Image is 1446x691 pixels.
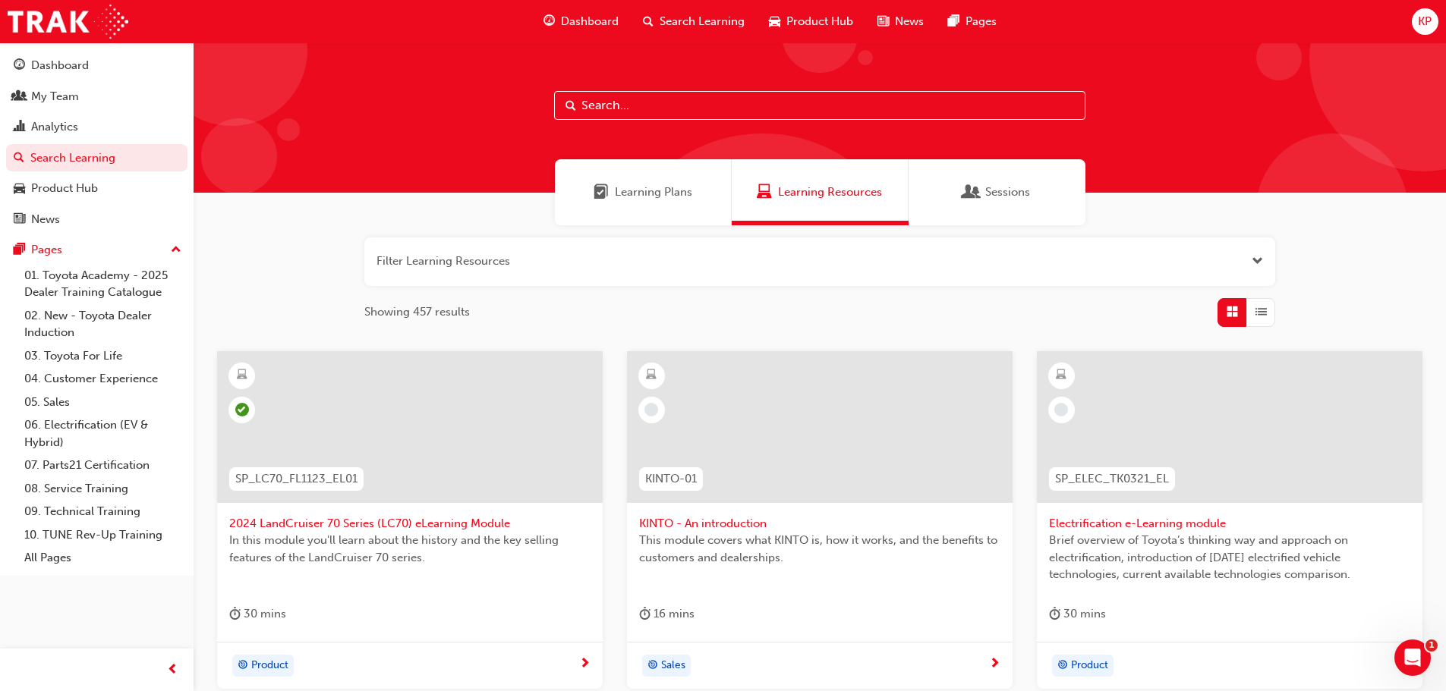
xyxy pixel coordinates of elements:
[18,454,187,477] a: 07. Parts21 Certification
[229,532,591,566] span: In this module you'll learn about the history and the key selling features of the LandCruiser 70 ...
[18,304,187,344] a: 02. New - Toyota Dealer Induction
[235,470,358,488] span: SP_LC70_FL1123_EL01
[18,546,187,570] a: All Pages
[14,152,24,165] span: search-icon
[565,97,576,115] span: Search
[1054,403,1068,416] span: learningRecordVerb_NONE-icon
[237,366,247,385] span: learningResourceType_ELEARNING-icon
[615,184,692,201] span: Learning Plans
[1394,639,1431,676] iframe: Intercom live chat
[18,413,187,454] a: 06. Electrification (EV & Hybrid)
[1255,303,1267,321] span: List
[732,159,909,225] a: Learning ResourcesLearning Resources
[31,88,79,105] div: My Team
[8,5,128,39] img: Trak
[18,264,187,304] a: 01. Toyota Academy - 2025 Dealer Training Catalogue
[238,656,248,676] span: target-icon
[364,303,470,321] span: Showing 457 results
[6,236,187,264] button: Pages
[167,661,178,680] span: prev-icon
[561,13,619,30] span: Dashboard
[18,477,187,501] a: 08. Service Training
[1049,605,1106,623] div: 30 mins
[14,182,25,196] span: car-icon
[1227,303,1238,321] span: Grid
[531,6,631,37] a: guage-iconDashboard
[895,13,924,30] span: News
[1057,656,1068,676] span: target-icon
[6,206,187,234] a: News
[14,213,25,227] span: news-icon
[1056,366,1066,385] span: learningResourceType_ELEARNING-icon
[31,211,60,228] div: News
[757,184,772,201] span: Learning Resources
[31,118,78,136] div: Analytics
[18,523,187,547] a: 10. TUNE Rev-Up Training
[660,13,745,30] span: Search Learning
[639,515,1000,532] span: KINTO - An introduction
[877,12,889,31] span: news-icon
[936,6,1009,37] a: pages-iconPages
[1426,639,1438,652] span: 1
[1049,605,1060,623] span: duration-icon
[229,515,591,532] span: 2024 LandCruiser 70 Series (LC70) eLearning Module
[948,12,959,31] span: pages-icon
[643,12,654,31] span: search-icon
[865,6,936,37] a: news-iconNews
[235,403,249,416] span: learningRecordVerb_PASS-icon
[639,605,695,623] div: 16 mins
[6,83,187,111] a: My Team
[31,241,62,259] div: Pages
[18,391,187,414] a: 05. Sales
[543,12,555,31] span: guage-icon
[639,605,651,623] span: duration-icon
[1049,515,1410,532] span: Electrification e-Learning module
[6,113,187,141] a: Analytics
[644,403,658,416] span: learningRecordVerb_NONE-icon
[594,184,609,201] span: Learning Plans
[579,658,591,671] span: next-icon
[1418,13,1432,30] span: KP
[647,656,658,676] span: target-icon
[18,367,187,391] a: 04. Customer Experience
[6,52,187,80] a: Dashboard
[31,180,98,197] div: Product Hub
[217,351,603,689] a: SP_LC70_FL1123_EL012024 LandCruiser 70 Series (LC70) eLearning ModuleIn this module you'll learn ...
[757,6,865,37] a: car-iconProduct Hub
[6,49,187,236] button: DashboardMy TeamAnalyticsSearch LearningProduct HubNews
[1037,351,1422,689] a: SP_ELEC_TK0321_ELElectrification e-Learning moduleBrief overview of Toyota’s thinking way and app...
[631,6,757,37] a: search-iconSearch Learning
[778,184,882,201] span: Learning Resources
[171,240,181,260] span: up-icon
[14,121,25,134] span: chart-icon
[251,657,288,674] span: Product
[985,184,1030,201] span: Sessions
[31,57,89,74] div: Dashboard
[1055,470,1169,488] span: SP_ELEC_TK0321_EL
[6,144,187,172] a: Search Learning
[964,184,979,201] span: Sessions
[661,657,685,674] span: Sales
[555,159,732,225] a: Learning PlansLearning Plans
[6,174,187,203] a: Product Hub
[909,159,1085,225] a: SessionsSessions
[646,366,657,385] span: learningResourceType_ELEARNING-icon
[769,12,780,31] span: car-icon
[786,13,853,30] span: Product Hub
[229,605,286,623] div: 30 mins
[229,605,241,623] span: duration-icon
[18,500,187,523] a: 09. Technical Training
[645,470,697,488] span: KINTO-01
[1412,8,1438,35] button: KP
[14,243,25,257] span: pages-icon
[554,91,1085,120] input: Search...
[1049,532,1410,583] span: Brief overview of Toyota’s thinking way and approach on electrification, introduction of [DATE] e...
[966,13,997,30] span: Pages
[1071,657,1108,674] span: Product
[627,351,1013,689] a: KINTO-01KINTO - An introductionThis module covers what KINTO is, how it works, and the benefits t...
[18,344,187,368] a: 03. Toyota For Life
[1252,253,1263,270] button: Open the filter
